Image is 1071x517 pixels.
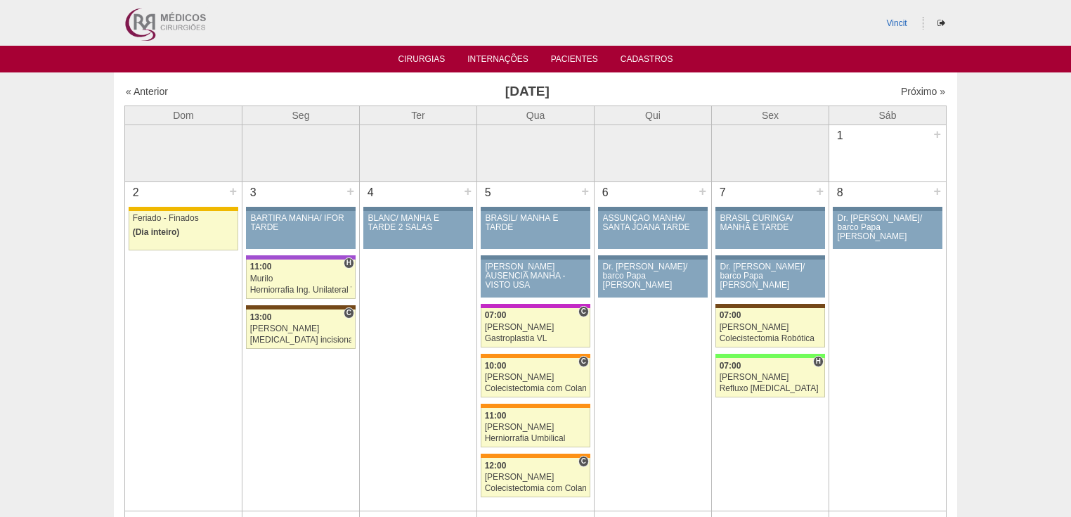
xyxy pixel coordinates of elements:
div: Herniorrafia Umbilical [485,434,587,443]
span: Hospital [813,356,824,367]
th: Ter [360,106,477,125]
div: Key: Aviso [833,207,942,211]
div: Key: São Luiz - SCS [481,404,590,408]
div: + [814,182,826,200]
div: [PERSON_NAME] [485,323,587,332]
span: 11:00 [485,411,507,421]
div: Key: IFOR [246,255,356,260]
span: Consultório [578,456,589,467]
div: 2 [125,182,147,203]
span: Consultório [578,306,589,317]
div: Key: Aviso [246,207,356,211]
th: Dom [125,106,242,125]
a: H 11:00 Murilo Herniorrafia Ing. Unilateral VL [246,260,356,299]
div: [PERSON_NAME] [485,473,587,482]
span: 07:00 [720,310,741,320]
a: Dr. [PERSON_NAME]/ barco Papa [PERSON_NAME] [715,260,825,298]
a: Cadastros [621,54,673,68]
span: Consultório [578,356,589,367]
div: 8 [829,182,851,203]
div: BLANC/ MANHÃ E TARDE 2 SALAS [368,214,469,232]
span: 07:00 [485,310,507,320]
a: Dr. [PERSON_NAME]/ barco Papa [PERSON_NAME] [833,211,942,249]
div: Dr. [PERSON_NAME]/ barco Papa [PERSON_NAME] [720,262,821,291]
div: Key: Aviso [715,255,825,260]
a: C 07:00 [PERSON_NAME] Gastroplastia VL [481,308,590,347]
a: 11:00 [PERSON_NAME] Herniorrafia Umbilical [481,408,590,447]
a: ASSUNÇÃO MANHÃ/ SANTA JOANA TARDE [598,211,708,249]
a: Cirurgias [398,54,446,68]
div: Key: Santa Joana [715,304,825,308]
div: Murilo [250,274,352,283]
div: Refluxo [MEDICAL_DATA] esofágico Robótico [720,384,822,393]
div: Key: São Luiz - SCS [481,454,590,458]
div: Herniorrafia Ing. Unilateral VL [250,286,352,295]
div: + [931,125,943,143]
div: Key: São Luiz - SCS [481,354,590,358]
a: Internações [467,54,528,68]
div: + [696,182,708,200]
div: Key: Feriado [129,207,238,211]
div: Feriado - Finados [133,214,235,223]
div: + [344,182,356,200]
div: Dr. [PERSON_NAME]/ barco Papa [PERSON_NAME] [838,214,938,242]
div: Key: Aviso [598,255,708,260]
a: Feriado - Finados (Dia inteiro) [129,211,238,250]
div: Key: Aviso [481,207,590,211]
a: [PERSON_NAME] AUSENCIA MANHA - VISTO USA [481,260,590,298]
a: BARTIRA MANHÃ/ IFOR TARDE [246,211,356,249]
th: Sex [712,106,829,125]
div: + [227,182,239,200]
div: 3 [242,182,264,203]
div: Key: Aviso [363,207,473,211]
a: « Anterior [126,86,168,97]
th: Seg [242,106,360,125]
div: [PERSON_NAME] [720,323,822,332]
div: Key: Brasil [715,354,825,358]
div: + [931,182,943,200]
div: Colecistectomia com Colangiografia VL [485,484,587,493]
i: Sair [937,19,945,27]
a: H 07:00 [PERSON_NAME] Refluxo [MEDICAL_DATA] esofágico Robótico [715,358,825,397]
div: Key: Maria Braido [481,304,590,308]
span: 12:00 [485,461,507,471]
a: Vincit [887,18,907,28]
div: Dr. [PERSON_NAME]/ barco Papa [PERSON_NAME] [603,262,703,291]
h3: [DATE] [323,82,732,102]
div: Key: Aviso [598,207,708,211]
a: C 10:00 [PERSON_NAME] Colecistectomia com Colangiografia VL [481,358,590,397]
div: + [579,182,591,200]
a: 07:00 [PERSON_NAME] Colecistectomia Robótica [715,308,825,347]
div: ASSUNÇÃO MANHÃ/ SANTA JOANA TARDE [603,214,703,232]
div: 5 [477,182,499,203]
div: Gastroplastia VL [485,334,587,343]
div: BRASIL CURINGA/ MANHÃ E TARDE [720,214,821,232]
div: + [462,182,474,200]
a: BLANC/ MANHÃ E TARDE 2 SALAS [363,211,473,249]
div: Key: Aviso [481,255,590,260]
span: 07:00 [720,361,741,371]
a: Próximo » [901,86,945,97]
a: Dr. [PERSON_NAME]/ barco Papa [PERSON_NAME] [598,260,708,298]
div: 6 [595,182,616,203]
div: [PERSON_NAME] [250,324,352,333]
span: (Dia inteiro) [133,227,180,237]
div: 7 [712,182,734,203]
span: 10:00 [485,361,507,371]
div: [PERSON_NAME] [485,423,587,432]
div: BARTIRA MANHÃ/ IFOR TARDE [251,214,351,232]
div: [PERSON_NAME] [485,373,587,382]
div: Colecistectomia com Colangiografia VL [485,384,587,393]
a: C 12:00 [PERSON_NAME] Colecistectomia com Colangiografia VL [481,458,590,497]
div: [MEDICAL_DATA] incisional Robótica [250,336,352,345]
div: BRASIL/ MANHÃ E TARDE [486,214,586,232]
span: Consultório [344,307,354,319]
a: BRASIL/ MANHÃ E TARDE [481,211,590,249]
a: BRASIL CURINGA/ MANHÃ E TARDE [715,211,825,249]
div: [PERSON_NAME] AUSENCIA MANHA - VISTO USA [486,262,586,291]
div: Colecistectomia Robótica [720,334,822,343]
div: Key: Santa Joana [246,305,356,309]
th: Qui [595,106,712,125]
span: Hospital [344,257,354,269]
div: Key: Aviso [715,207,825,211]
